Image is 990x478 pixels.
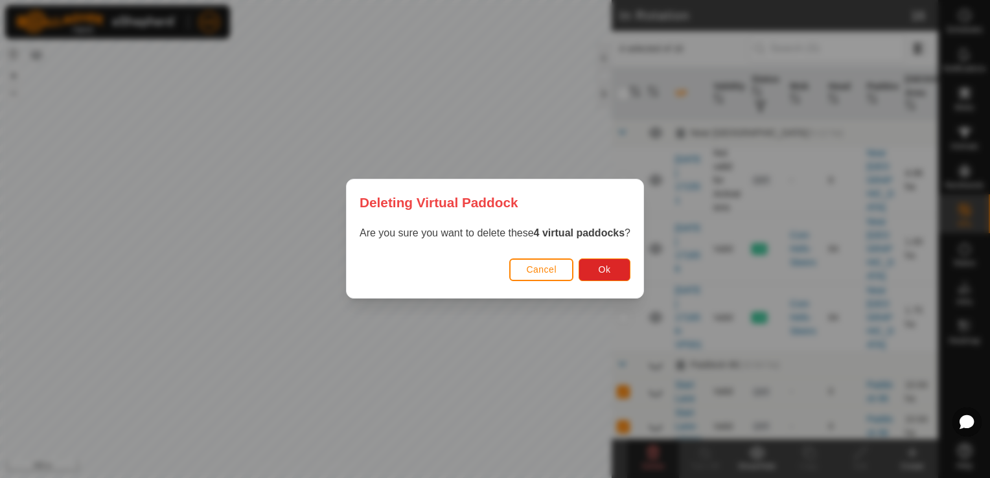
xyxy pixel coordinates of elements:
span: Are you sure you want to delete these ? [360,228,630,239]
button: Ok [579,258,630,281]
span: Deleting Virtual Paddock [360,192,518,212]
span: Ok [599,265,611,275]
span: Cancel [526,265,557,275]
button: Cancel [509,258,573,281]
strong: 4 virtual paddocks [534,228,625,239]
